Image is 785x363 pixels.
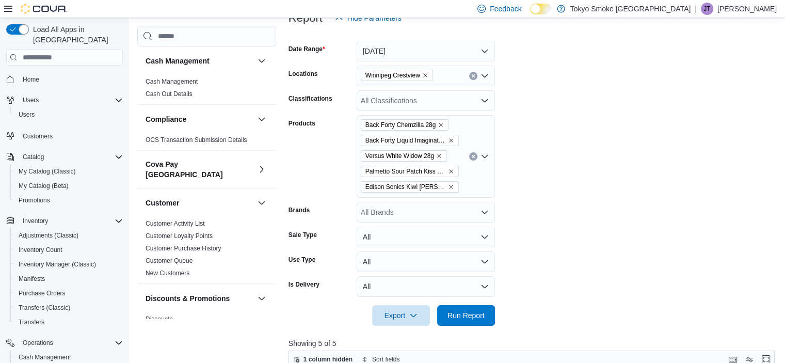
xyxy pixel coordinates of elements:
[146,159,253,180] h3: Cova Pay [GEOGRAPHIC_DATA]
[289,70,318,78] label: Locations
[361,119,449,131] span: Back Forty Chemzilla 28g
[146,56,253,66] button: Cash Management
[19,73,123,86] span: Home
[146,257,193,264] a: Customer Queue
[23,339,53,347] span: Operations
[23,96,39,104] span: Users
[146,244,221,252] span: Customer Purchase History
[14,165,123,178] span: My Catalog (Classic)
[14,302,123,314] span: Transfers (Classic)
[19,129,123,142] span: Customers
[361,70,433,81] span: Winnipeg Crestview
[10,179,127,193] button: My Catalog (Beta)
[480,208,489,216] button: Open list of options
[19,246,62,254] span: Inventory Count
[146,219,205,228] span: Customer Activity List
[10,272,127,286] button: Manifests
[137,134,276,150] div: Compliance
[23,132,53,140] span: Customers
[19,353,71,361] span: Cash Management
[146,77,198,86] span: Cash Management
[255,292,268,305] button: Discounts & Promotions
[289,231,317,239] label: Sale Type
[146,293,253,304] button: Discounts & Promotions
[448,168,454,175] button: Remove Palmetto Sour Patch Kiss Pals Prerolls 10x0.4g from selection in this group
[146,315,173,323] span: Discounts
[14,316,49,328] a: Transfers
[480,72,489,80] button: Open list of options
[146,232,213,240] span: Customer Loyalty Points
[448,184,454,190] button: Remove Edison Sonics Kiwi Berry Burst Soft Chews 2pk from selection in this group
[469,72,477,80] button: Clear input
[19,111,35,119] span: Users
[2,150,127,164] button: Catalog
[146,136,247,144] a: OCS Transaction Submission Details
[14,180,73,192] a: My Catalog (Beta)
[347,13,402,23] span: Hide Parameters
[331,8,406,28] button: Hide Parameters
[10,193,127,208] button: Promotions
[146,293,230,304] h3: Discounts & Promotions
[14,273,49,285] a: Manifests
[14,258,100,271] a: Inventory Manager (Classic)
[255,55,268,67] button: Cash Management
[10,164,127,179] button: My Catalog (Classic)
[14,108,123,121] span: Users
[19,196,50,204] span: Promotions
[14,180,123,192] span: My Catalog (Beta)
[289,12,323,24] h3: Report
[255,197,268,209] button: Customer
[19,260,96,269] span: Inventory Manager (Classic)
[2,336,127,350] button: Operations
[14,316,123,328] span: Transfers
[146,90,193,98] span: Cash Out Details
[365,70,420,81] span: Winnipeg Crestview
[10,286,127,301] button: Purchase Orders
[365,120,436,130] span: Back Forty Chemzilla 28g
[146,198,179,208] h3: Customer
[289,338,780,349] p: Showing 5 of 5
[14,165,80,178] a: My Catalog (Classic)
[19,337,123,349] span: Operations
[365,166,446,177] span: Palmetto Sour Patch Kiss Pals Prerolls 10x0.4g
[19,94,43,106] button: Users
[19,167,76,176] span: My Catalog (Classic)
[14,244,123,256] span: Inventory Count
[480,152,489,161] button: Open list of options
[137,313,276,354] div: Discounts & Promotions
[146,198,253,208] button: Customer
[19,182,69,190] span: My Catalog (Beta)
[289,94,332,103] label: Classifications
[146,56,210,66] h3: Cash Management
[10,228,127,243] button: Adjustments (Classic)
[29,24,123,45] span: Load All Apps in [GEOGRAPHIC_DATA]
[10,107,127,122] button: Users
[2,72,127,87] button: Home
[146,232,213,240] a: Customer Loyalty Points
[2,128,127,143] button: Customers
[14,229,123,242] span: Adjustments (Classic)
[14,287,70,299] a: Purchase Orders
[357,41,495,61] button: [DATE]
[23,153,44,161] span: Catalog
[289,280,319,289] label: Is Delivery
[372,305,430,326] button: Export
[19,275,45,283] span: Manifests
[289,256,315,264] label: Use Type
[365,182,446,192] span: Edison Sonics Kiwi [PERSON_NAME] Burst Soft Chews 2pk
[469,152,477,161] button: Clear input
[19,215,52,227] button: Inventory
[361,166,459,177] span: Palmetto Sour Patch Kiss Pals Prerolls 10x0.4g
[14,108,39,121] a: Users
[447,310,485,321] span: Run Report
[19,289,66,297] span: Purchase Orders
[361,150,447,162] span: Versus White Widow 28g
[146,269,189,277] span: New Customers
[19,130,57,143] a: Customers
[14,229,83,242] a: Adjustments (Classic)
[289,119,315,128] label: Products
[422,72,428,78] button: Remove Winnipeg Crestview from selection in this group
[146,114,253,124] button: Compliance
[10,301,127,315] button: Transfers (Classic)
